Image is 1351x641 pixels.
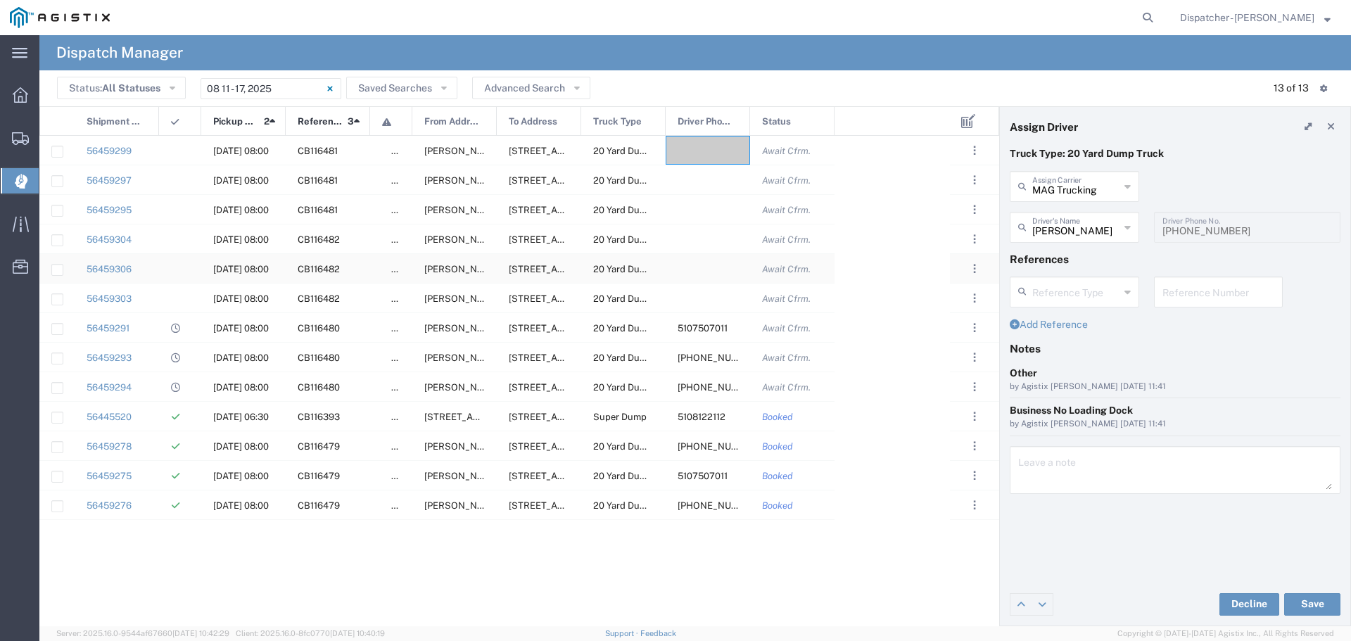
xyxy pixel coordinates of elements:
span: CB116481 [298,146,338,156]
span: CB116482 [298,234,340,245]
span: 08/13/2025, 08:00 [213,353,269,363]
h4: Assign Driver [1010,120,1078,133]
span: Super Dump [593,412,647,422]
span: Booked [762,412,793,422]
span: 2111 Hillcrest Ave, Antioch, California, 94509, United States [509,205,649,215]
button: ... [965,200,984,220]
button: ... [965,348,984,367]
span: CB116479 [298,500,340,511]
button: ... [965,466,984,485]
a: 56459293 [87,353,132,363]
span: Jean Dr & Rose Way, Union City, California, United States [424,471,849,481]
span: Await Cfrm. [762,205,811,215]
img: logo [10,7,110,28]
a: Support [605,629,640,637]
span: CB116479 [298,471,340,481]
span: 2111 Hillcrest Ave, Antioch, California, 94509, United States [509,441,649,452]
button: ... [965,407,984,426]
span: 910 Coyote Creek Golf Dr, Morgan Hill, California, 95037, United States [509,412,649,422]
a: 56459299 [87,146,132,156]
span: Truck Type [593,107,642,137]
span: 2111 Hillcrest Ave, Antioch, California, 94509, United States [509,500,649,511]
button: Decline [1219,593,1279,616]
button: ... [965,318,984,338]
span: CB116480 [298,382,340,393]
span: 510-760-3627 [678,500,761,511]
span: Await Cfrm. [762,146,811,156]
span: CB116479 [298,441,340,452]
span: Driver Phone No. [678,107,735,137]
h4: Dispatch Manager [56,35,183,70]
button: Status:All Statuses [57,77,186,99]
span: From Address [424,107,481,137]
span: Booked [762,471,793,481]
span: Jean Dr & Rose Way, Union City, California, United States [424,500,849,511]
button: Dispatcher - [PERSON_NAME] [1179,9,1331,26]
span: 08/12/2025, 08:00 [213,441,269,452]
span: 08/14/2025, 08:00 [213,205,269,215]
span: false [391,353,412,363]
button: ... [965,288,984,308]
span: . . . [973,142,976,159]
span: 20 Yard Dump Truck [593,323,680,334]
span: false [391,441,412,452]
span: 08/15/2025, 08:00 [213,293,269,304]
span: 20 Yard Dump Truck [593,353,680,363]
span: 08/15/2025, 08:00 [213,264,269,274]
span: Await Cfrm. [762,323,811,334]
span: 2111 Hillcrest Ave, Antioch, California, 94509, United States [509,323,649,334]
span: Server: 2025.16.0-9544af67660 [56,629,229,637]
span: CB116482 [298,264,340,274]
a: 56459306 [87,264,132,274]
span: 2111 Hillcrest Ave, Antioch, California, 94509, United States [509,382,649,393]
span: 08/11/2025, 06:30 [213,412,269,422]
span: Await Cfrm. [762,264,811,274]
span: 2111 Hillcrest Ave, Antioch, California, 94509, United States [509,146,649,156]
button: ... [965,141,984,160]
span: 5107507011 [678,323,728,334]
span: false [391,500,412,511]
p: Truck Type: 20 Yard Dump Truck [1010,146,1340,161]
span: CB116482 [298,293,340,304]
button: ... [965,259,984,279]
span: . . . [973,349,976,366]
span: . . . [973,319,976,336]
span: . . . [973,497,976,514]
span: false [391,323,412,334]
span: Jean Dr & Rose Way, Union City, California, United States [424,441,849,452]
span: Jean Dr & Rose Way, Union City, California, United States [424,146,849,156]
span: false [391,471,412,481]
span: 5107507011 [678,471,728,481]
span: 2111 Hillcrest Ave, Antioch, California, 94509, United States [509,175,649,186]
span: 08/13/2025, 08:00 [213,323,269,334]
span: CB116480 [298,353,340,363]
span: 20 Yard Dump Truck [593,441,680,452]
a: 56459276 [87,500,132,511]
a: 56459294 [87,382,132,393]
span: false [391,382,412,393]
span: false [391,293,412,304]
span: CB116481 [298,175,338,186]
span: Dispatcher - Eli Amezcua [1180,10,1314,25]
span: 2 [264,107,269,137]
span: Jean Dr & Rose Way, Union City, California, United States [424,382,849,393]
button: Saved Searches [346,77,457,99]
span: All Statuses [102,82,160,94]
span: [DATE] 10:40:19 [330,629,385,637]
span: 510-766-8478 [678,382,761,393]
span: . . . [973,438,976,455]
a: 56459278 [87,441,132,452]
div: Business No Loading Dock [1010,403,1340,418]
span: Await Cfrm. [762,293,811,304]
span: 20 Yard Dump Truck [593,471,680,481]
span: Jean Dr & Rose Way, Union City, California, United States [424,205,849,215]
span: false [391,264,412,274]
span: 2111 Hillcrest Ave, Antioch, California, 94509, United States [509,353,649,363]
span: 20 Yard Dump Truck [593,382,680,393]
a: Add Reference [1010,319,1088,330]
span: 900 Park Center Dr, Hollister, California, 94404, United States [424,412,564,422]
span: Pickup Date and Time [213,107,259,137]
span: 20 Yard Dump Truck [593,234,680,245]
span: 2111 Hillcrest Ave, Antioch, California, 94509, United States [509,234,649,245]
span: 5108122112 [678,412,725,422]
